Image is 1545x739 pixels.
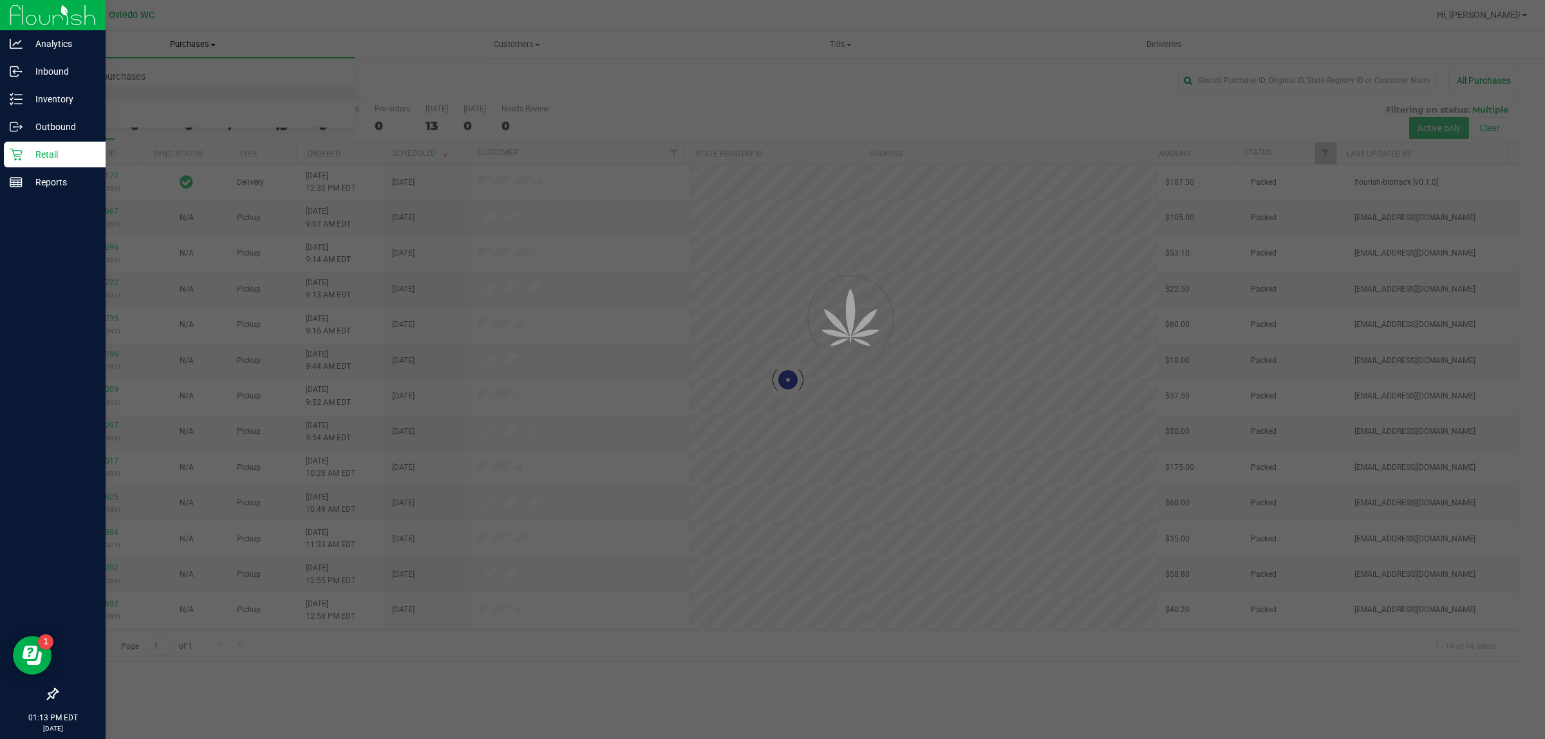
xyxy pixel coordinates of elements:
p: Outbound [23,119,100,135]
iframe: Resource center [13,636,51,675]
p: Analytics [23,36,100,51]
p: 01:13 PM EDT [6,712,100,724]
p: [DATE] [6,724,100,733]
p: Retail [23,147,100,162]
p: Inbound [23,64,100,79]
inline-svg: Inventory [10,93,23,106]
p: Inventory [23,91,100,107]
inline-svg: Inbound [10,65,23,78]
inline-svg: Reports [10,176,23,189]
inline-svg: Outbound [10,120,23,133]
inline-svg: Analytics [10,37,23,50]
p: Reports [23,174,100,190]
inline-svg: Retail [10,148,23,161]
iframe: Resource center unread badge [38,634,53,650]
